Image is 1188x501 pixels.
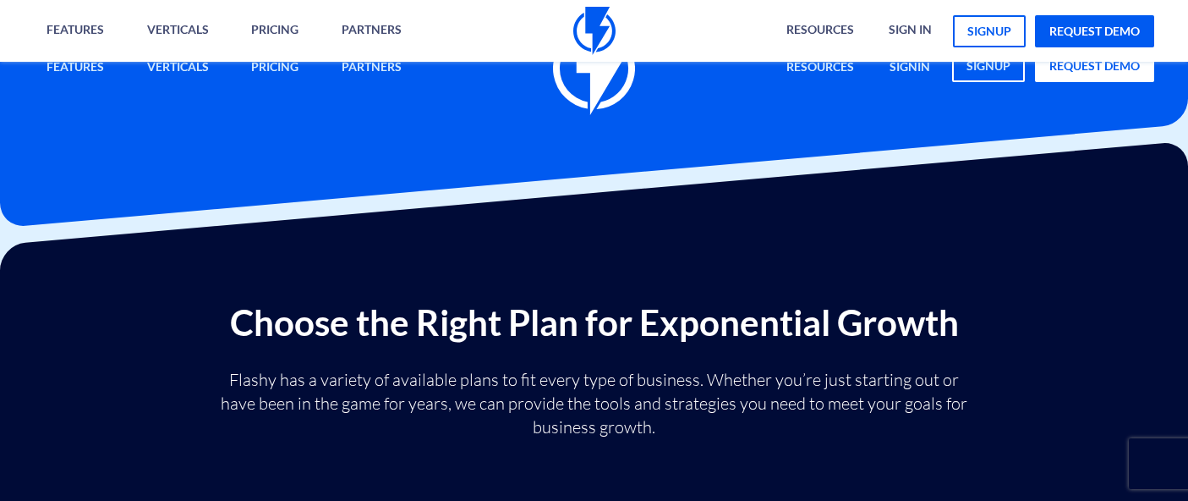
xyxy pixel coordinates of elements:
a: Resources [774,50,867,86]
a: Verticals [134,50,222,86]
a: signin [877,50,943,86]
a: request demo [1035,50,1154,82]
p: Flashy has a variety of available plans to fit every type of business. Whether you’re just starti... [214,368,975,439]
a: Partners [329,50,414,86]
a: signup [952,50,1025,82]
a: signup [953,15,1026,47]
a: Features [34,50,117,86]
a: request demo [1035,15,1154,47]
h2: Choose the Right Plan for Exponential Growth [13,303,1175,342]
a: Pricing [238,50,311,86]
